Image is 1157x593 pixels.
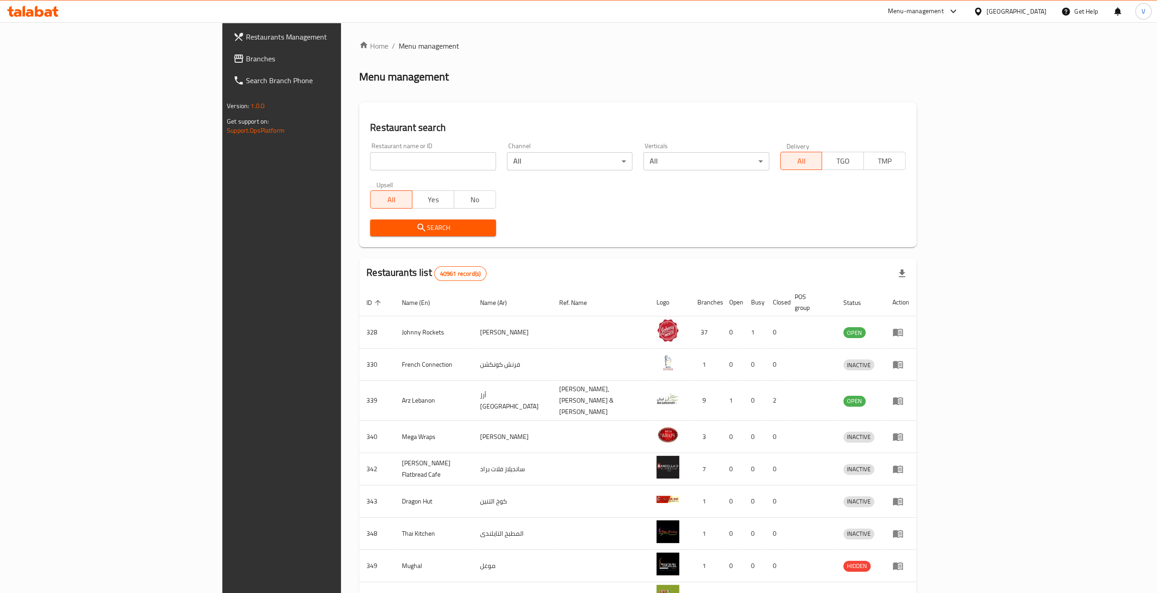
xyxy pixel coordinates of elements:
[507,152,632,170] div: All
[395,381,473,421] td: Arz Lebanon
[892,496,909,507] div: Menu
[744,349,766,381] td: 0
[843,528,874,539] span: INACTIVE
[359,40,917,51] nav: breadcrumb
[892,327,909,338] div: Menu
[226,26,416,48] a: Restaurants Management
[722,518,744,550] td: 0
[744,453,766,485] td: 0
[744,289,766,316] th: Busy
[399,40,459,51] span: Menu management
[843,464,874,475] div: INACTIVE
[766,349,787,381] td: 0
[473,485,552,518] td: كوخ التنين
[227,125,285,136] a: Support.OpsPlatform
[843,496,874,507] span: INACTIVE
[885,289,917,316] th: Action
[867,154,902,168] span: TMP
[821,152,864,170] button: TGO
[656,553,679,575] img: Mughal
[395,421,473,453] td: Mega Wraps
[892,560,909,571] div: Menu
[402,297,442,308] span: Name (En)
[744,421,766,453] td: 0
[843,297,873,308] span: Status
[656,488,679,511] img: Dragon Hut
[766,316,787,349] td: 0
[744,381,766,421] td: 0
[656,319,679,342] img: Johnny Rockets
[473,381,552,421] td: أرز [GEOGRAPHIC_DATA]
[843,328,866,338] span: OPEN
[892,359,909,370] div: Menu
[987,6,1047,16] div: [GEOGRAPHIC_DATA]
[434,266,486,281] div: Total records count
[892,395,909,406] div: Menu
[370,219,496,236] button: Search
[690,453,722,485] td: 7
[863,152,906,170] button: TMP
[656,388,679,410] img: Arz Lebanon
[473,421,552,453] td: [PERSON_NAME]
[246,31,408,42] span: Restaurants Management
[722,381,744,421] td: 1
[690,289,722,316] th: Branches
[888,6,944,17] div: Menu-management
[722,289,744,316] th: Open
[246,53,408,64] span: Branches
[843,432,874,443] div: INACTIVE
[780,152,822,170] button: All
[766,381,787,421] td: 2
[435,269,486,278] span: 40961 record(s)
[454,190,496,209] button: No
[690,349,722,381] td: 1
[412,190,454,209] button: Yes
[416,193,451,206] span: Yes
[722,550,744,582] td: 0
[376,181,393,188] label: Upsell
[843,528,874,539] div: INACTIVE
[690,485,722,518] td: 1
[784,154,819,168] span: All
[766,485,787,518] td: 0
[843,396,866,406] span: OPEN
[690,381,722,421] td: 9
[766,453,787,485] td: 0
[843,396,866,407] div: OPEN
[891,263,913,284] div: Export file
[843,432,874,442] span: INACTIVE
[786,143,809,149] label: Delivery
[795,291,825,313] span: POS group
[227,115,269,127] span: Get support on:
[226,48,416,70] a: Branches
[690,316,722,349] td: 37
[722,485,744,518] td: 0
[473,349,552,381] td: فرنش كونكشن
[1142,6,1145,16] span: V
[473,453,552,485] td: سانديلاز فلات براد
[690,421,722,453] td: 3
[649,289,690,316] th: Logo
[370,121,906,135] h2: Restaurant search
[473,518,552,550] td: المطبخ التايلندى
[744,485,766,518] td: 0
[892,463,909,474] div: Menu
[395,349,473,381] td: French Connection
[370,190,412,209] button: All
[690,550,722,582] td: 1
[377,222,488,234] span: Search
[744,550,766,582] td: 0
[395,453,473,485] td: [PERSON_NAME] Flatbread Cafe
[892,431,909,442] div: Menu
[246,75,408,86] span: Search Branch Phone
[722,453,744,485] td: 0
[766,421,787,453] td: 0
[656,456,679,478] img: Sandella's Flatbread Cafe
[722,349,744,381] td: 0
[226,70,416,91] a: Search Branch Phone
[656,351,679,374] img: French Connection
[843,360,874,370] span: INACTIVE
[744,518,766,550] td: 0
